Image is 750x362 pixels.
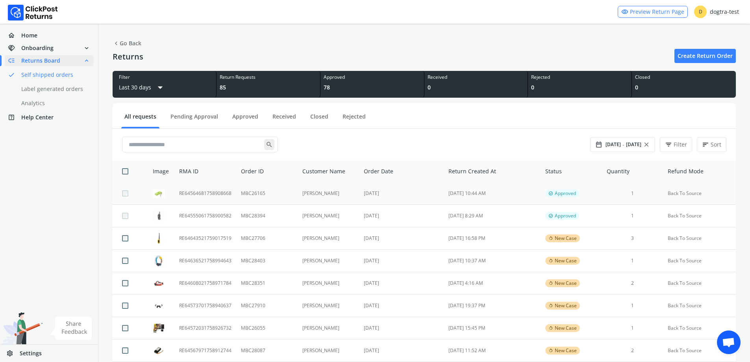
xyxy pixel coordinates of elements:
[21,32,37,39] span: Home
[119,74,210,80] div: Filter
[236,295,297,317] td: MBC27910
[359,182,444,205] td: [DATE]
[153,232,165,244] img: row_image
[694,6,739,18] div: dogtra-test
[8,69,15,80] span: done
[121,113,159,126] a: All requests
[236,182,297,205] td: MBC26165
[153,300,165,312] img: row_image
[5,30,93,41] a: homeHome
[622,141,624,149] span: -
[174,272,236,295] td: RE64608021758971784
[298,317,359,340] td: [PERSON_NAME]
[113,38,141,49] span: Go Back
[21,57,60,65] span: Returns Board
[663,272,736,295] td: Back To Source
[548,213,553,219] span: verified
[21,113,54,121] span: Help Center
[153,189,165,198] img: row_image
[359,250,444,272] td: [DATE]
[174,250,236,272] td: RE64636521758994643
[555,325,577,331] span: New Case
[236,205,297,227] td: MBC28394
[626,141,641,148] span: [DATE]
[621,6,628,17] span: visibility
[602,205,663,227] td: 1
[8,30,21,41] span: home
[555,235,577,241] span: New Case
[602,272,663,295] td: 2
[548,303,553,309] span: rotate_left
[444,250,541,272] td: [DATE] 10:37 AM
[428,84,525,91] div: 0
[236,227,297,250] td: MBC27706
[119,80,166,95] button: Last 30 daysarrow_drop_down
[5,98,103,109] a: Analytics
[548,258,553,264] span: rotate_left
[49,317,92,340] img: share feedback
[359,205,444,227] td: [DATE]
[153,322,165,334] img: row_image
[8,55,21,66] span: low_priority
[21,44,54,52] span: Onboarding
[602,227,663,250] td: 3
[153,211,165,221] img: row_image
[220,74,317,80] div: Return Requests
[555,280,577,286] span: New Case
[236,160,297,182] th: Order ID
[717,330,741,354] div: Open chat
[702,139,709,150] span: sort
[635,74,733,80] div: Closed
[635,84,733,91] div: 0
[5,84,103,95] a: Label generated orders
[595,139,602,150] span: date_range
[307,113,331,126] a: Closed
[663,227,736,250] td: Back To Source
[264,139,274,150] span: search
[555,258,577,264] span: New Case
[5,112,93,123] a: help_centerHelp Center
[236,317,297,340] td: MBC26055
[298,250,359,272] td: [PERSON_NAME]
[674,49,736,63] a: Create Return Order
[83,55,90,66] span: expand_less
[324,84,421,91] div: 78
[602,250,663,272] td: 1
[602,340,663,362] td: 2
[236,340,297,362] td: MBC28087
[298,272,359,295] td: [PERSON_NAME]
[548,280,553,286] span: rotate_left
[444,160,541,182] th: Return Created At
[8,112,21,123] span: help_center
[324,74,421,80] div: Approved
[174,227,236,250] td: RE64643521759017519
[153,255,165,267] img: row_image
[83,43,90,54] span: expand_more
[298,182,359,205] td: [PERSON_NAME]
[602,182,663,205] td: 1
[444,227,541,250] td: [DATE] 16:58 PM
[6,348,20,359] span: settings
[143,160,174,182] th: Image
[269,113,299,126] a: Received
[298,160,359,182] th: Customer Name
[174,205,236,227] td: RE64555061758900582
[174,182,236,205] td: RE64564681758908668
[339,113,369,126] a: Rejected
[444,295,541,317] td: [DATE] 19:37 PM
[606,141,621,148] span: [DATE]
[8,5,58,20] img: Logo
[5,69,103,80] a: doneSelf shipped orders
[174,295,236,317] td: RE64573701758940637
[531,74,628,80] div: Rejected
[541,160,602,182] th: Status
[236,272,297,295] td: MBC28351
[359,272,444,295] td: [DATE]
[359,317,444,340] td: [DATE]
[531,84,628,91] div: 0
[602,295,663,317] td: 1
[298,340,359,362] td: [PERSON_NAME]
[8,43,21,54] span: handshake
[298,227,359,250] td: [PERSON_NAME]
[444,340,541,362] td: [DATE] 11:52 AM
